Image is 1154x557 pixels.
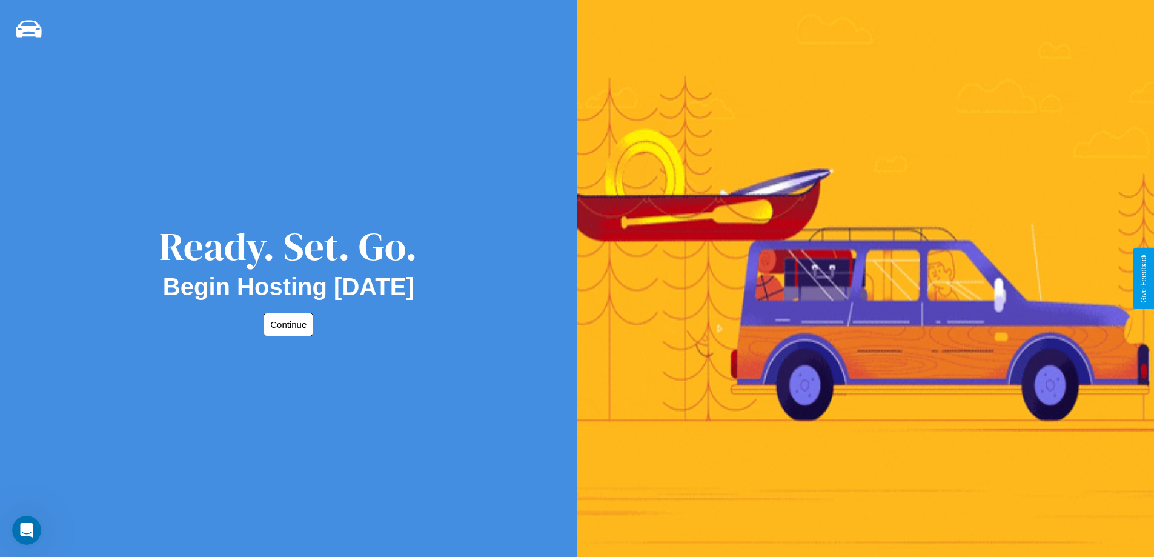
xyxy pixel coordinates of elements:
div: Ready. Set. Go. [159,219,417,273]
button: Continue [264,313,313,336]
div: Give Feedback [1139,254,1148,303]
iframe: Intercom live chat [12,516,41,545]
h2: Begin Hosting [DATE] [163,273,414,301]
